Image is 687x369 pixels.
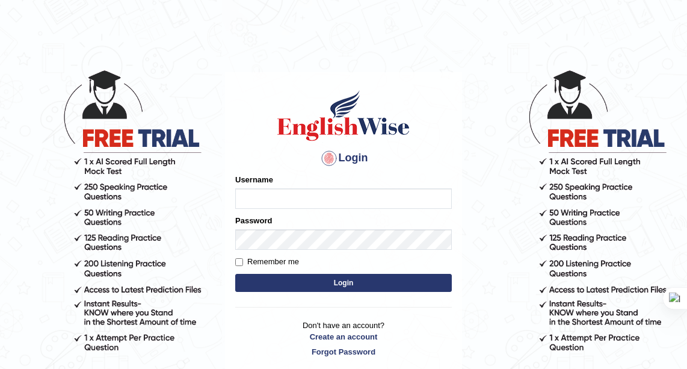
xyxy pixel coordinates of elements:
p: Don't have an account? [235,320,452,357]
input: Remember me [235,258,243,266]
label: Password [235,215,272,226]
a: Forgot Password [235,346,452,358]
h4: Login [235,149,452,168]
img: Logo of English Wise sign in for intelligent practice with AI [275,88,412,143]
a: Create an account [235,331,452,343]
label: Username [235,174,273,185]
button: Login [235,274,452,292]
label: Remember me [235,256,299,268]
